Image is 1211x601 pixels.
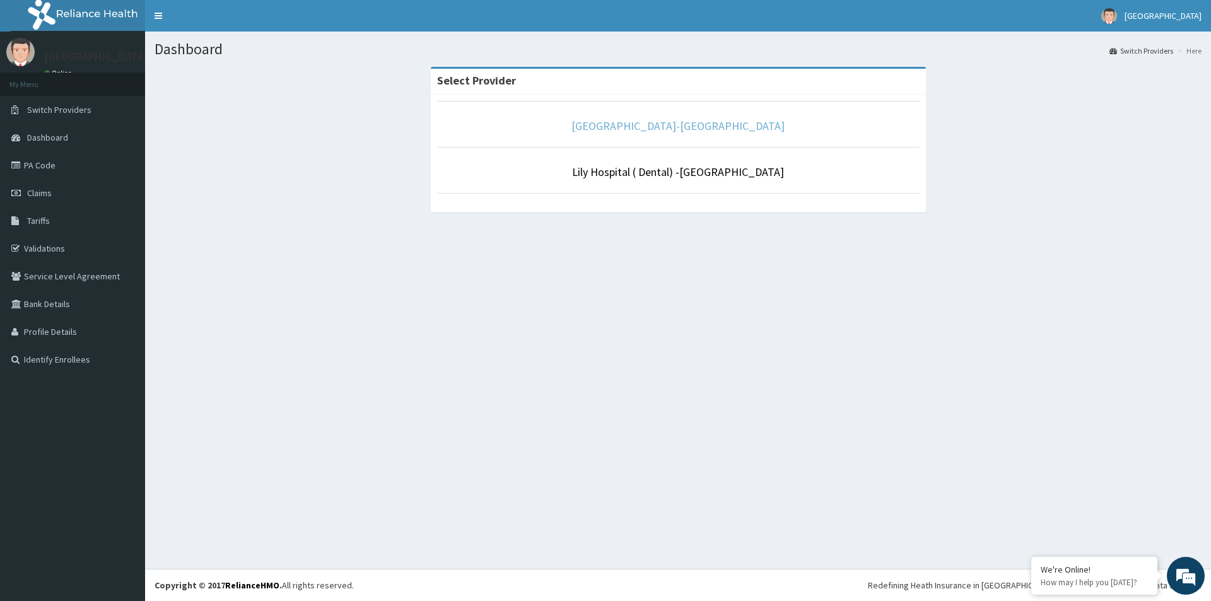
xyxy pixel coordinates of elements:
[1174,45,1202,56] li: Here
[27,187,52,199] span: Claims
[145,569,1211,601] footer: All rights reserved.
[6,38,35,66] img: User Image
[27,215,50,226] span: Tariffs
[27,104,91,115] span: Switch Providers
[44,69,74,78] a: Online
[437,73,516,88] strong: Select Provider
[27,132,68,143] span: Dashboard
[1109,45,1173,56] a: Switch Providers
[572,165,784,179] a: Lily Hospital ( Dental) -[GEOGRAPHIC_DATA]
[571,119,785,133] a: [GEOGRAPHIC_DATA]-[GEOGRAPHIC_DATA]
[868,579,1202,592] div: Redefining Heath Insurance in [GEOGRAPHIC_DATA] using Telemedicine and Data Science!
[44,51,148,62] p: [GEOGRAPHIC_DATA]
[1041,564,1148,575] div: We're Online!
[225,580,279,591] a: RelianceHMO
[155,580,282,591] strong: Copyright © 2017 .
[155,41,1202,57] h1: Dashboard
[1125,10,1202,21] span: [GEOGRAPHIC_DATA]
[1101,8,1117,24] img: User Image
[1041,577,1148,588] p: How may I help you today?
